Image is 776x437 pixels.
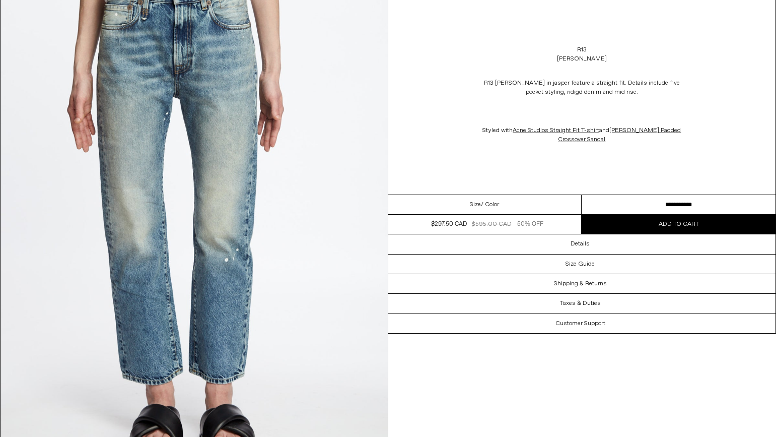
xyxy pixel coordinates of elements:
[513,127,599,135] a: Acne Studios Straight Fit T-shirt
[481,200,499,209] span: / Color
[557,54,607,64] div: [PERSON_NAME]
[517,220,543,229] div: 50% OFF
[554,280,607,287] h3: Shipping & Returns
[571,240,590,247] h3: Details
[555,320,605,327] h3: Customer Support
[659,220,699,228] span: Add to cart
[484,79,680,96] span: R13 [PERSON_NAME] in jasper feature a straight fit. Details include five pocket styling, ridigd d...
[482,127,681,144] span: Styled with and
[577,45,587,54] a: R13
[431,220,467,229] div: $297.50 CAD
[472,220,512,229] div: $595.00 CAD
[558,127,681,144] a: [PERSON_NAME] Padded Crossover Sandal
[582,215,775,234] button: Add to cart
[566,261,595,268] h3: Size Guide
[560,300,601,307] h3: Taxes & Duties
[470,200,481,209] span: Size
